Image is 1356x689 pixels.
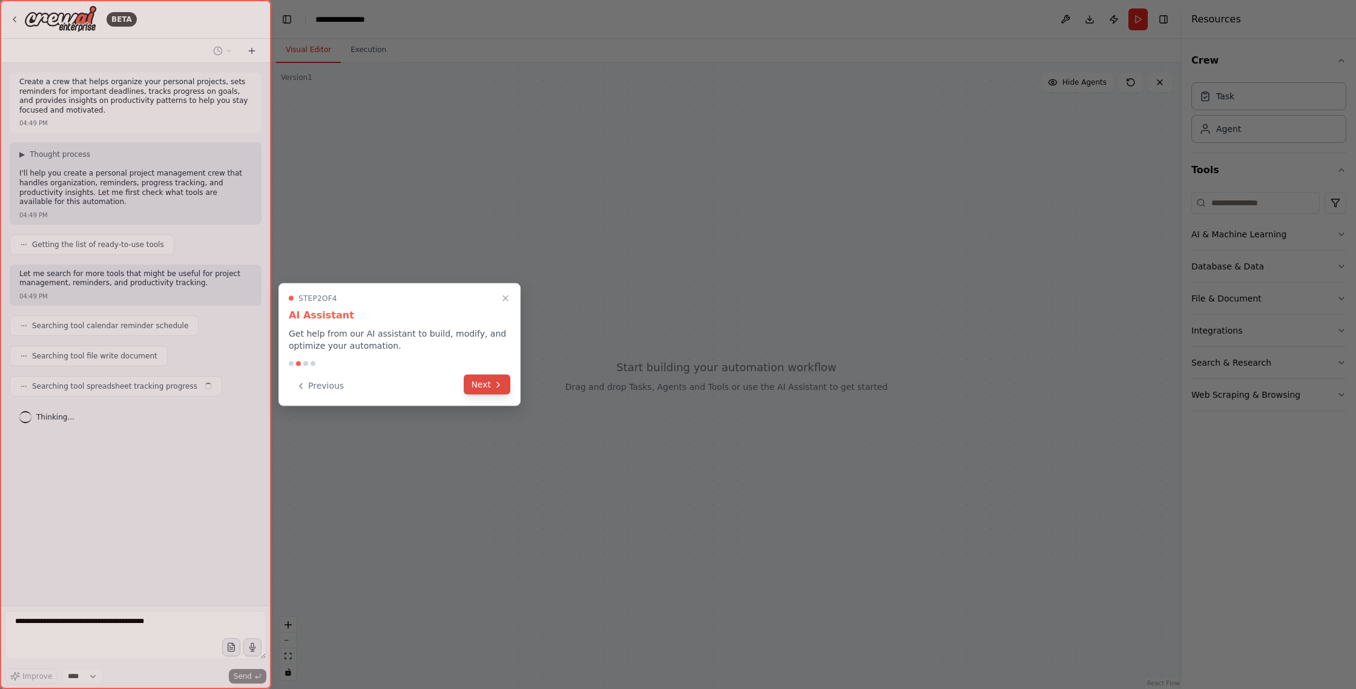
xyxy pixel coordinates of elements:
button: Next [464,375,510,395]
span: Step 2 of 4 [298,294,337,303]
button: Close walkthrough [498,291,513,306]
p: Get help from our AI assistant to build, modify, and optimize your automation. [289,328,510,352]
button: Hide left sidebar [278,11,295,28]
button: Previous [289,376,351,396]
h3: AI Assistant [289,308,510,323]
